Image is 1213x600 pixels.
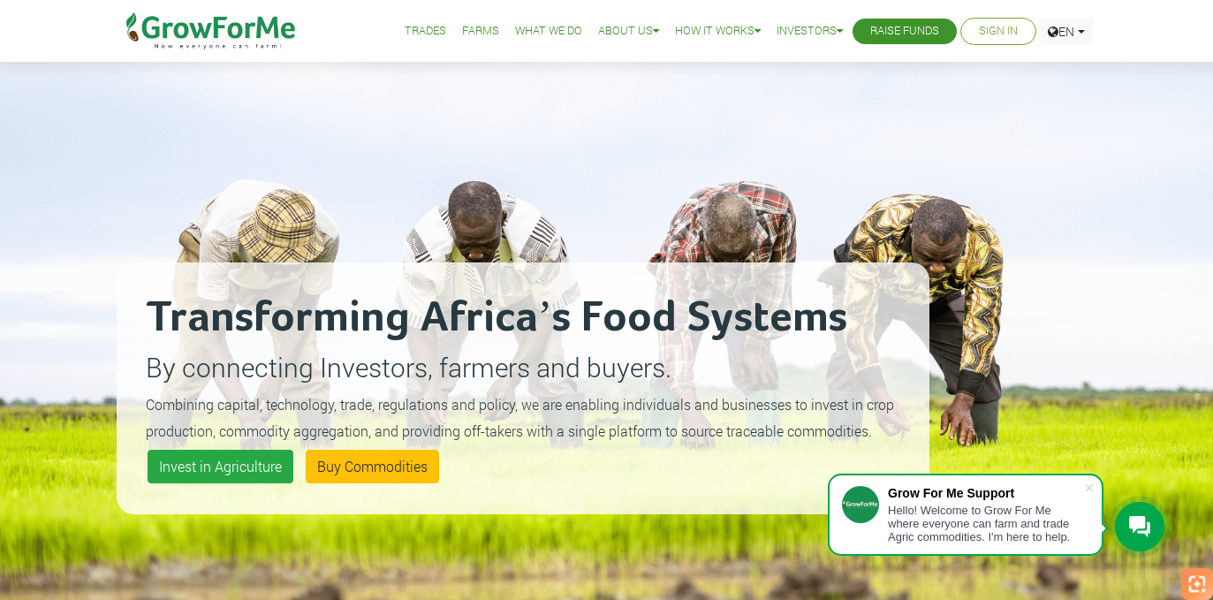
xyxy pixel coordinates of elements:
[146,292,900,345] h2: Transforming Africa’s Food Systems
[888,486,1084,500] div: Grow For Me Support
[888,504,1084,543] div: Hello! Welcome to Grow For Me where everyone can farm and trade Agric commodities. I'm here to help.
[598,22,659,41] a: About Us
[146,395,894,440] small: Combining capital, technology, trade, regulations and policy, we are enabling individuals and bus...
[148,450,293,483] a: Invest in Agriculture
[777,22,843,41] a: Investors
[870,22,939,41] a: Raise Funds
[462,22,499,41] a: Farms
[1040,18,1093,45] a: EN
[675,22,761,41] a: How it Works
[405,22,446,41] a: Trades
[979,22,1018,41] a: Sign In
[515,22,582,41] a: What We Do
[146,347,900,387] p: By connecting Investors, farmers and buyers.
[306,450,439,483] a: Buy Commodities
